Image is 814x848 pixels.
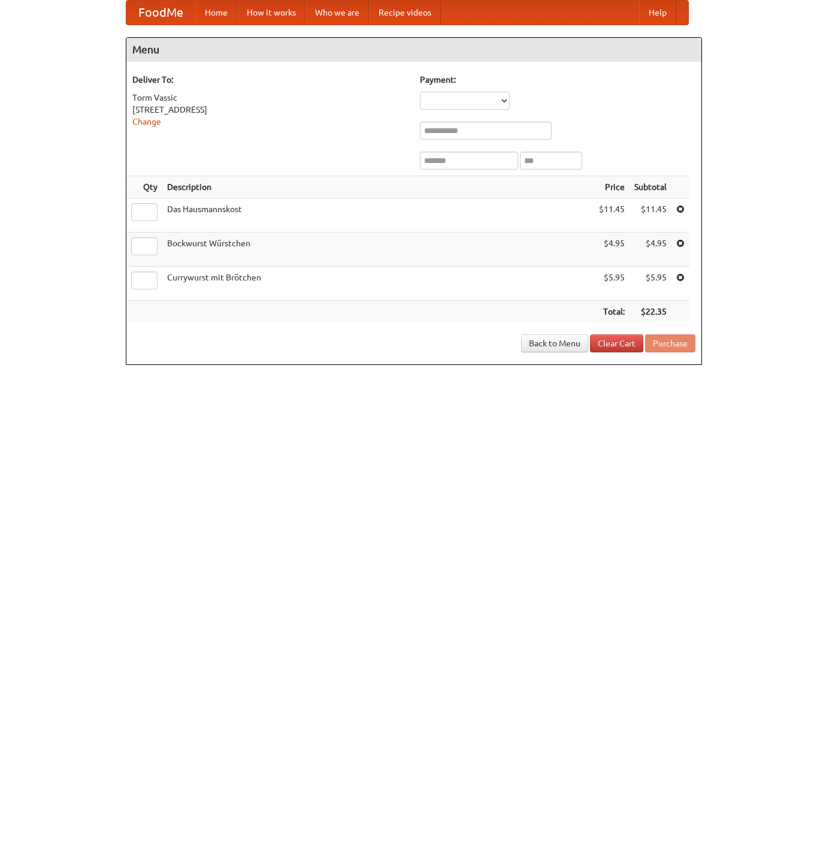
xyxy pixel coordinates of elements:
[162,176,594,198] th: Description
[305,1,369,25] a: Who we are
[369,1,441,25] a: Recipe videos
[630,176,671,198] th: Subtotal
[126,1,195,25] a: FoodMe
[162,198,594,233] td: Das Hausmannskost
[630,233,671,267] td: $4.95
[126,38,701,62] h4: Menu
[630,301,671,323] th: $22.35
[162,267,594,301] td: Currywurst mit Brötchen
[630,267,671,301] td: $5.95
[594,176,630,198] th: Price
[195,1,237,25] a: Home
[132,104,408,116] div: [STREET_ADDRESS]
[132,74,408,86] h5: Deliver To:
[521,334,588,352] a: Back to Menu
[126,176,162,198] th: Qty
[162,233,594,267] td: Bockwurst Würstchen
[594,301,630,323] th: Total:
[630,198,671,233] td: $11.45
[639,1,676,25] a: Help
[132,117,161,126] a: Change
[594,267,630,301] td: $5.95
[645,334,695,352] button: Purchase
[594,233,630,267] td: $4.95
[132,92,408,104] div: Torm Vassic
[237,1,305,25] a: How it works
[594,198,630,233] td: $11.45
[590,334,643,352] a: Clear Cart
[420,74,695,86] h5: Payment:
